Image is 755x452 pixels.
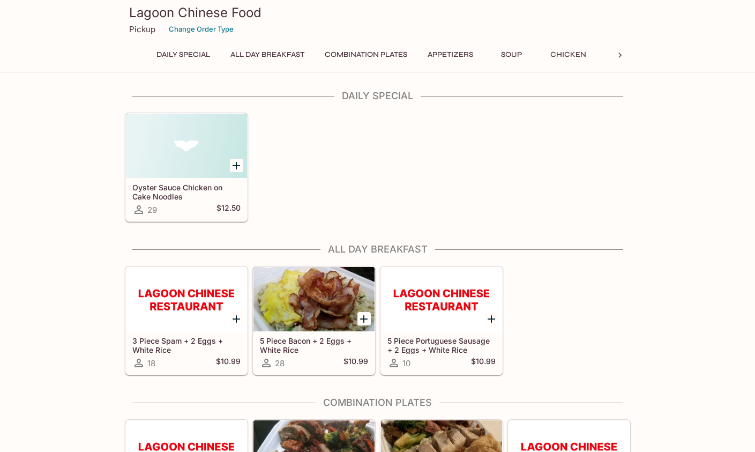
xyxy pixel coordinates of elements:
[225,47,310,62] button: All Day Breakfast
[129,24,155,34] p: Pickup
[151,47,216,62] button: Daily Special
[601,47,649,62] button: Beef
[230,159,243,172] button: Add Oyster Sauce Chicken on Cake Noodles
[485,312,498,325] button: Add 5 Piece Portuguese Sausage + 2 Eggs + White Rice
[380,266,503,375] a: 5 Piece Portuguese Sausage + 2 Eggs + White Rice10$10.99
[260,336,368,354] h5: 5 Piece Bacon + 2 Eggs + White Rice
[381,267,502,331] div: 5 Piece Portuguese Sausage + 2 Eggs + White Rice
[132,183,241,201] h5: Oyster Sauce Chicken on Cake Noodles
[253,266,375,375] a: 5 Piece Bacon + 2 Eggs + White Rice28$10.99
[275,358,285,368] span: 28
[319,47,413,62] button: Combination Plates
[471,357,496,369] h5: $10.99
[126,267,247,331] div: 3 Piece Spam + 2 Eggs + White Rice
[125,113,248,221] a: Oyster Sauce Chicken on Cake Noodles29$12.50
[253,267,375,331] div: 5 Piece Bacon + 2 Eggs + White Rice
[357,312,371,325] button: Add 5 Piece Bacon + 2 Eggs + White Rice
[402,358,410,368] span: 10
[129,4,626,21] h3: Lagoon Chinese Food
[147,205,157,215] span: 29
[216,357,241,369] h5: $10.99
[544,47,593,62] button: Chicken
[216,203,241,216] h5: $12.50
[125,397,631,409] h4: Combination Plates
[125,90,631,102] h4: Daily Special
[132,336,241,354] h5: 3 Piece Spam + 2 Eggs + White Rice
[230,312,243,325] button: Add 3 Piece Spam + 2 Eggs + White Rice
[147,358,155,368] span: 18
[125,266,248,375] a: 3 Piece Spam + 2 Eggs + White Rice18$10.99
[387,336,496,354] h5: 5 Piece Portuguese Sausage + 2 Eggs + White Rice
[343,357,368,369] h5: $10.99
[488,47,536,62] button: Soup
[125,243,631,255] h4: All Day Breakfast
[126,114,247,178] div: Oyster Sauce Chicken on Cake Noodles
[164,21,238,38] button: Change Order Type
[422,47,479,62] button: Appetizers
